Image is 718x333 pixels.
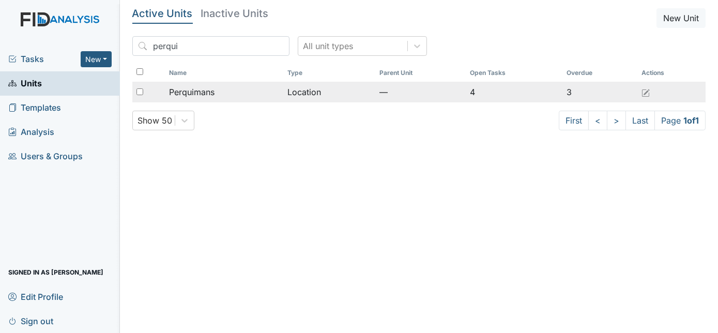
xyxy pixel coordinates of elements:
[8,53,81,65] a: Tasks
[562,64,637,82] th: Toggle SortBy
[466,64,562,82] th: Toggle SortBy
[466,82,562,102] td: 4
[607,111,626,130] a: >
[8,313,53,329] span: Sign out
[625,111,655,130] a: Last
[8,148,83,164] span: Users & Groups
[283,64,375,82] th: Toggle SortBy
[375,82,466,102] td: —
[8,124,54,140] span: Analysis
[81,51,112,67] button: New
[654,111,706,130] span: Page
[641,86,650,98] a: Edit
[375,64,466,82] th: Toggle SortBy
[588,111,607,130] a: <
[283,82,375,102] td: Location
[165,64,283,82] th: Toggle SortBy
[656,8,706,28] button: New Unit
[8,75,42,92] span: Units
[683,115,699,126] strong: 1 of 1
[303,40,354,52] div: All unit types
[8,100,61,116] span: Templates
[132,36,289,56] input: Search...
[8,264,103,280] span: Signed in as [PERSON_NAME]
[637,64,689,82] th: Actions
[136,68,143,75] input: Toggle All Rows Selected
[169,86,215,98] span: Perquimans
[559,111,706,130] nav: task-pagination
[562,82,637,102] td: 3
[8,289,63,305] span: Edit Profile
[201,8,269,19] h5: Inactive Units
[559,111,589,130] a: First
[138,114,173,127] div: Show 50
[132,8,193,19] h5: Active Units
